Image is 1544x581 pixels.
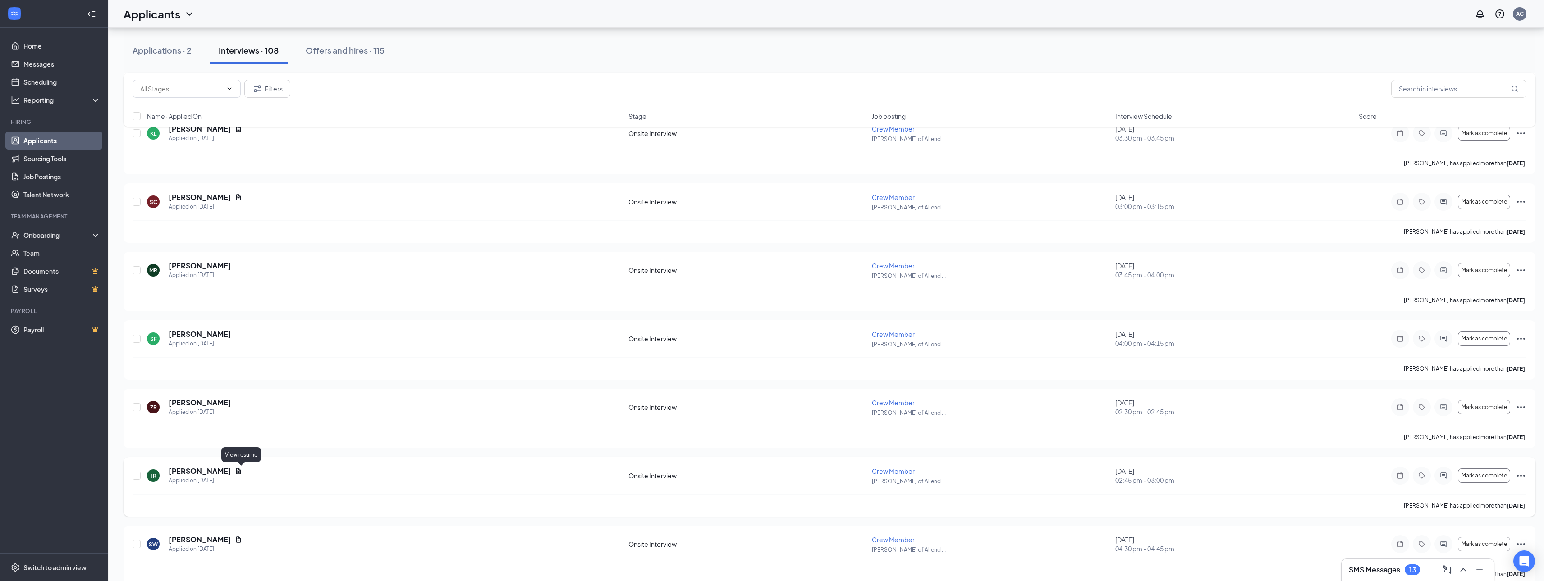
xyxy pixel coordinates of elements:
div: [DATE] [1115,330,1353,348]
svg: Ellipses [1516,539,1526,549]
h5: [PERSON_NAME] [169,261,231,271]
svg: Document [235,194,242,201]
svg: WorkstreamLogo [10,9,19,18]
button: Filter Filters [244,80,290,98]
svg: ActiveChat [1438,540,1449,548]
svg: Collapse [87,9,96,18]
a: Home [23,37,101,55]
input: Search in interviews [1391,80,1526,98]
a: Messages [23,55,101,73]
svg: Ellipses [1516,265,1526,276]
svg: Note [1395,472,1406,479]
p: [PERSON_NAME] has applied more than . [1404,433,1526,441]
svg: Document [235,468,242,475]
svg: Tag [1416,198,1427,205]
b: [DATE] [1507,502,1525,509]
span: 03:00 pm - 03:15 pm [1115,202,1353,211]
div: Applied on [DATE] [169,271,231,280]
p: [PERSON_NAME] of Allend ... [872,272,1110,280]
svg: Ellipses [1516,402,1526,413]
p: [PERSON_NAME] has applied more than . [1404,159,1526,167]
span: Crew Member [872,467,915,475]
div: JR [151,472,156,480]
svg: ChevronDown [184,9,195,19]
svg: ActiveChat [1438,335,1449,342]
div: Open Intercom Messenger [1513,550,1535,572]
span: Score [1359,112,1377,121]
div: [DATE] [1115,467,1353,485]
svg: Analysis [11,95,20,104]
b: [DATE] [1507,160,1525,167]
b: [DATE] [1507,228,1525,235]
svg: Ellipses [1516,333,1526,344]
svg: Tag [1416,404,1427,411]
div: AC [1516,10,1524,18]
span: 04:00 pm - 04:15 pm [1115,339,1353,348]
svg: Notifications [1475,9,1485,19]
button: Mark as complete [1458,263,1510,277]
svg: Tag [1416,267,1427,274]
h1: Applicants [124,6,180,22]
p: [PERSON_NAME] has applied more than . [1404,502,1526,509]
svg: Ellipses [1516,196,1526,207]
p: [PERSON_NAME] has applied more than . [1404,228,1526,236]
div: Applied on [DATE] [169,545,242,554]
svg: Document [235,536,242,543]
svg: Filter [252,83,263,94]
div: Applied on [DATE] [169,339,231,348]
p: [PERSON_NAME] of Allend ... [872,340,1110,348]
button: Mark as complete [1458,400,1510,414]
div: SC [150,198,157,206]
h3: SMS Messages [1349,565,1400,575]
p: [PERSON_NAME] has applied more than . [1404,296,1526,304]
div: Onsite Interview [628,471,866,480]
div: Onsite Interview [628,266,866,275]
span: Stage [628,112,646,121]
svg: Tag [1416,472,1427,479]
div: Offers and hires · 115 [306,45,385,56]
span: Job posting [872,112,906,121]
a: Scheduling [23,73,101,91]
span: Mark as complete [1462,199,1507,205]
b: [DATE] [1507,365,1525,372]
div: Onsite Interview [628,403,866,412]
svg: Ellipses [1516,470,1526,481]
svg: Minimize [1474,564,1485,575]
div: SW [149,540,158,548]
svg: UserCheck [11,231,20,240]
button: Mark as complete [1458,537,1510,551]
div: [DATE] [1115,193,1353,211]
span: 04:30 pm - 04:45 pm [1115,544,1353,553]
div: SF [150,335,157,343]
svg: Note [1395,335,1406,342]
svg: Tag [1416,540,1427,548]
span: Mark as complete [1462,336,1507,342]
svg: Note [1395,404,1406,411]
button: ChevronUp [1456,563,1471,577]
svg: Note [1395,267,1406,274]
h5: [PERSON_NAME] [169,329,231,339]
h5: [PERSON_NAME] [169,466,231,476]
svg: ComposeMessage [1442,564,1452,575]
div: ZR [150,404,157,411]
button: Mark as complete [1458,331,1510,346]
svg: Note [1395,540,1406,548]
h5: [PERSON_NAME] [169,398,231,408]
span: Interview Schedule [1115,112,1172,121]
a: PayrollCrown [23,321,101,339]
svg: Settings [11,563,20,572]
svg: ActiveChat [1438,472,1449,479]
div: Applied on [DATE] [169,202,242,211]
svg: QuestionInfo [1494,9,1505,19]
div: Onboarding [23,231,93,240]
div: Onsite Interview [628,197,866,206]
span: Crew Member [872,536,915,544]
span: Mark as complete [1462,267,1507,273]
p: [PERSON_NAME] of Allend ... [872,546,1110,554]
div: Team Management [11,213,99,220]
div: [DATE] [1115,535,1353,553]
span: Crew Member [872,399,915,407]
div: Applied on [DATE] [169,476,242,485]
button: ComposeMessage [1440,563,1454,577]
span: Crew Member [872,193,915,201]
